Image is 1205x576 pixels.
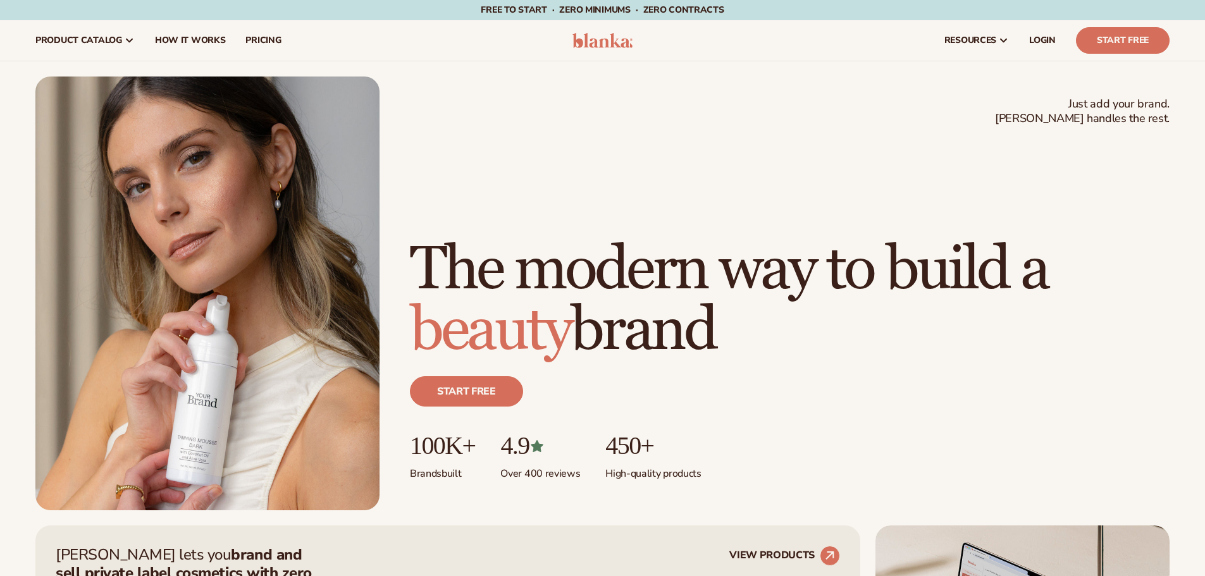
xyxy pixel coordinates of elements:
[605,460,701,481] p: High-quality products
[145,20,236,61] a: How It Works
[155,35,226,46] span: How It Works
[1029,35,1056,46] span: LOGIN
[1019,20,1066,61] a: LOGIN
[410,240,1170,361] h1: The modern way to build a brand
[729,546,840,566] a: VIEW PRODUCTS
[934,20,1019,61] a: resources
[481,4,724,16] span: Free to start · ZERO minimums · ZERO contracts
[944,35,996,46] span: resources
[35,77,380,510] img: Female holding tanning mousse.
[500,432,580,460] p: 4.9
[605,432,701,460] p: 450+
[25,20,145,61] a: product catalog
[410,460,475,481] p: Brands built
[500,460,580,481] p: Over 400 reviews
[995,97,1170,126] span: Just add your brand. [PERSON_NAME] handles the rest.
[410,293,571,367] span: beauty
[245,35,281,46] span: pricing
[572,33,633,48] img: logo
[410,432,475,460] p: 100K+
[35,35,122,46] span: product catalog
[410,376,523,407] a: Start free
[1076,27,1170,54] a: Start Free
[235,20,291,61] a: pricing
